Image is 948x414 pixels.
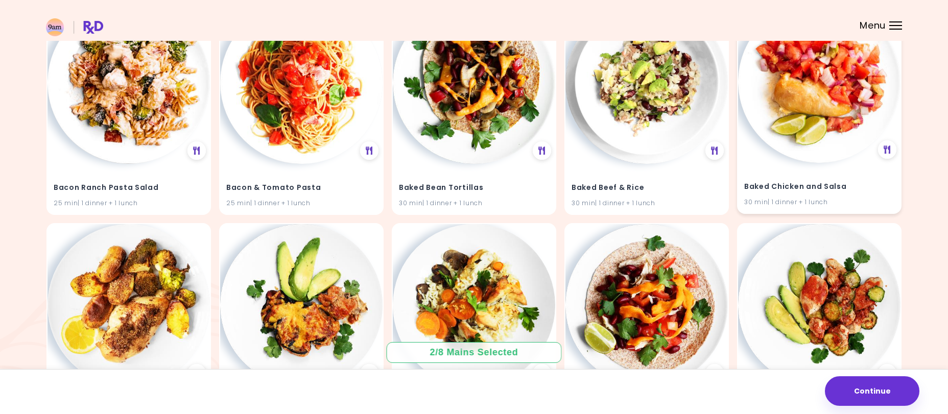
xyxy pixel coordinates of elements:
[54,198,204,207] div: 25 min | 1 dinner + 1 lunch
[226,179,376,196] h4: Bacon & Tomato Pasta
[226,198,376,207] div: 25 min | 1 dinner + 1 lunch
[825,376,919,406] button: Continue
[878,140,896,159] div: See Meal Plan
[572,198,722,207] div: 30 min | 1 dinner + 1 lunch
[705,364,724,382] div: See Meal Plan
[878,364,896,382] div: See Meal Plan
[360,364,378,382] div: See Meal Plan
[360,141,378,160] div: See Meal Plan
[533,364,551,382] div: See Meal Plan
[399,198,549,207] div: 30 min | 1 dinner + 1 lunch
[46,18,103,36] img: RxDiet
[860,21,886,30] span: Menu
[572,179,722,196] h4: Baked Beef & Rice
[705,141,724,160] div: See Meal Plan
[187,364,206,382] div: See Meal Plan
[533,141,551,160] div: See Meal Plan
[422,346,526,359] div: 2 / 8 Mains Selected
[54,179,204,196] h4: Bacon Ranch Pasta Salad
[744,178,894,194] h4: Baked Chicken and Salsa
[744,197,894,206] div: 30 min | 1 dinner + 1 lunch
[187,141,206,160] div: See Meal Plan
[399,179,549,196] h4: Baked Bean Tortillas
